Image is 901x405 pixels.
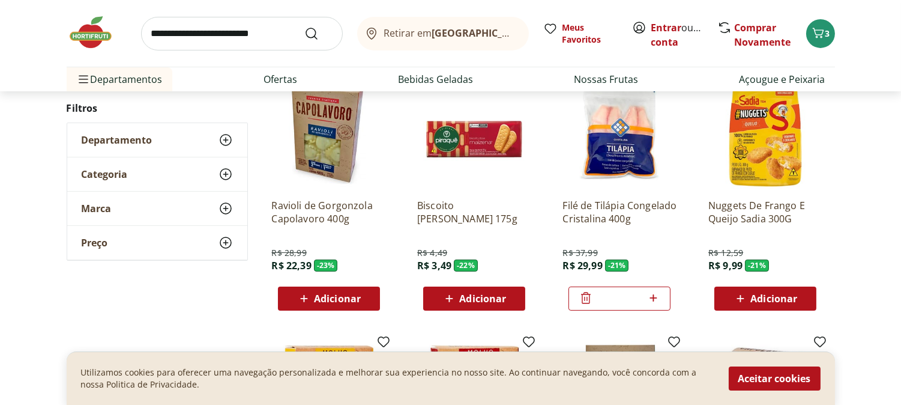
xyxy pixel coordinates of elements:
span: - 22 % [454,260,478,272]
span: R$ 3,49 [417,259,451,272]
button: Aceitar cookies [729,367,821,391]
a: Ofertas [264,72,297,87]
button: Menu [76,65,91,94]
span: Marca [82,202,112,215]
span: Retirar em [384,28,516,38]
a: Comprar Novamente [735,21,791,49]
span: Departamento [82,134,152,146]
button: Adicionar [714,287,816,311]
span: Preço [82,237,108,249]
b: [GEOGRAPHIC_DATA]/[GEOGRAPHIC_DATA] [432,26,634,40]
span: - 21 % [745,260,769,272]
span: - 23 % [314,260,338,272]
a: Bebidas Geladas [398,72,473,87]
img: Filé de Tilápia Congelado Cristalina 400g [562,75,677,189]
img: Hortifruti [67,14,127,50]
a: Açougue e Peixaria [740,72,825,87]
span: Meus Favoritos [562,22,618,46]
button: Departamento [67,123,247,157]
span: R$ 29,99 [562,259,602,272]
span: Categoria [82,168,128,180]
span: 3 [825,28,830,39]
h2: Filtros [67,96,248,120]
button: Marca [67,192,247,225]
a: Nossas Frutas [574,72,638,87]
span: ou [651,20,705,49]
span: Departamentos [76,65,163,94]
a: Meus Favoritos [543,22,618,46]
span: Adicionar [750,294,797,303]
button: Retirar em[GEOGRAPHIC_DATA]/[GEOGRAPHIC_DATA] [357,17,529,50]
button: Adicionar [423,287,525,311]
span: R$ 9,99 [708,259,743,272]
span: R$ 37,99 [562,247,597,259]
input: search [141,17,343,50]
p: Utilizamos cookies para oferecer uma navegação personalizada e melhorar sua experiencia no nosso ... [81,367,714,391]
a: Entrar [651,21,682,34]
a: Filé de Tilápia Congelado Cristalina 400g [562,199,677,225]
span: Adicionar [459,294,506,303]
img: Nuggets De Frango E Queijo Sadia 300G [708,75,822,189]
button: Carrinho [806,19,835,48]
a: Criar conta [651,21,717,49]
a: Nuggets De Frango E Queijo Sadia 300G [708,199,822,225]
button: Preço [67,226,247,260]
span: R$ 12,59 [708,247,743,259]
button: Adicionar [278,287,380,311]
span: R$ 4,49 [417,247,447,259]
img: Ravioli de Gorgonzola Capolavoro 400g [272,75,386,189]
span: - 21 % [605,260,629,272]
span: R$ 28,99 [272,247,307,259]
span: Adicionar [314,294,361,303]
span: R$ 22,39 [272,259,312,272]
img: Biscoito Maizena Piraque 175g [417,75,531,189]
button: Submit Search [304,26,333,41]
button: Categoria [67,157,247,191]
a: Biscoito [PERSON_NAME] 175g [417,199,531,225]
a: Ravioli de Gorgonzola Capolavoro 400g [272,199,386,225]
